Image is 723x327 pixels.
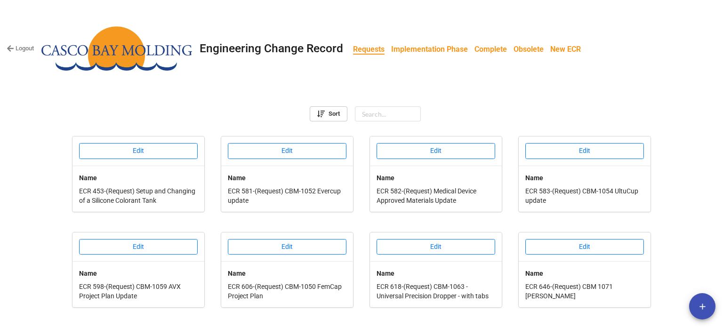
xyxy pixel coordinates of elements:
a: Obsolete [510,40,547,58]
a: Implementation Phase [388,40,471,58]
b: Name [79,174,97,182]
div: Engineering Change Record [200,43,343,55]
p: ECR 646-(Request) CBM 1071 [PERSON_NAME] [525,282,644,301]
a: Sort [310,106,347,121]
button: Edit [525,143,644,159]
p: ECR 606-(Request) CBM-1050 FemCap Project Plan [228,282,346,301]
b: Name [377,174,394,182]
a: Complete [471,40,510,58]
button: Edit [228,143,346,159]
b: Implementation Phase [391,45,468,54]
p: ECR 582-(Request) Medical Device Approved Materials Update [377,186,495,205]
button: Edit [79,239,198,255]
p: ECR 618-(Request) CBM-1063 - Universal Precision Dropper - with tabs [377,282,495,301]
b: Name [525,270,543,277]
button: Edit [79,143,198,159]
a: Logout [7,44,34,53]
button: Edit [525,239,644,255]
button: Edit [377,239,495,255]
a: Requests [350,40,388,58]
b: Name [228,270,246,277]
b: Name [228,174,246,182]
b: Requests [353,45,385,55]
p: ECR 583-(Request) CBM-1054 UltuCup update [525,186,644,205]
b: New ECR [550,45,581,54]
b: Obsolete [514,45,544,54]
a: New ECR [547,40,584,58]
p: ECR 453-(Request) Setup and Changing of a Silicone Colorant Tank [79,186,198,205]
button: Edit [228,239,346,255]
b: Complete [474,45,507,54]
b: Name [377,270,394,277]
img: ltfiPdBR88%2FCasco%20Bay%20Molding%20Logo.png [41,26,192,71]
input: Search... [355,106,421,121]
button: add [689,293,715,319]
p: ECR 581-(Request) CBM-1052 Evercup update [228,186,346,205]
b: Name [79,270,97,277]
button: Edit [377,143,495,159]
p: ECR 598-(Request) CBM-1059 AVX Project Plan Update [79,282,198,301]
b: Name [525,174,543,182]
